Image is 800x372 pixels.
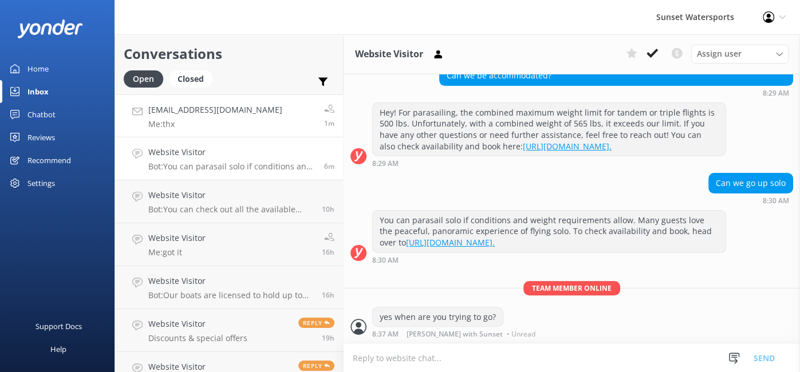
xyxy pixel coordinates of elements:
[17,19,83,38] img: yonder-white-logo.png
[148,232,206,244] h4: Website Visitor
[50,338,66,361] div: Help
[407,331,503,338] span: [PERSON_NAME] with Sunset
[27,172,55,195] div: Settings
[124,72,169,85] a: Open
[169,70,212,88] div: Closed
[124,70,163,88] div: Open
[324,161,334,171] span: Sep 30 2025 07:30am (UTC -05:00) America/Cancun
[124,43,334,65] h2: Conversations
[523,141,612,152] a: [URL][DOMAIN_NAME].
[373,211,726,252] div: You can parasail solo if conditions and weight requirements allow. Many guests love the peaceful,...
[148,318,247,330] h4: Website Visitor
[148,161,316,172] p: Bot: You can parasail solo if conditions and weight requirements allow. Many guests love the peac...
[148,189,313,201] h4: Website Visitor
[322,333,334,343] span: Sep 29 2025 12:06pm (UTC -05:00) America/Cancun
[115,137,343,180] a: Website VisitorBot:You can parasail solo if conditions and weight requirements allow. Many guests...
[372,331,399,338] strong: 8:37 AM
[708,196,793,204] div: Sep 30 2025 07:30am (UTC -05:00) America/Cancun
[298,318,334,328] span: Reply
[709,173,793,193] div: Can we go up solo
[322,247,334,257] span: Sep 29 2025 03:22pm (UTC -05:00) America/Cancun
[763,90,789,97] strong: 8:29 AM
[322,290,334,300] span: Sep 29 2025 02:42pm (UTC -05:00) America/Cancun
[298,361,334,371] span: Reply
[148,333,247,343] p: Discounts & special offers
[148,146,316,159] h4: Website Visitor
[372,330,538,338] div: Sep 30 2025 07:37am (UTC -05:00) America/Cancun
[27,80,49,103] div: Inbox
[439,89,793,97] div: Sep 30 2025 07:29am (UTC -05:00) America/Cancun
[148,119,282,129] p: Me: thx
[373,103,726,156] div: Hey! For parasailing, the combined maximum weight limit for tandem or triple flights is 500 lbs. ...
[115,180,343,223] a: Website VisitorBot:You can check out all the available tours and activities by visiting our booki...
[691,45,789,63] div: Assign User
[148,204,313,215] p: Bot: You can check out all the available tours and activities by visiting our booking page at [UR...
[148,275,313,287] h4: Website Visitor
[372,160,399,167] strong: 8:29 AM
[115,223,343,266] a: Website VisitorMe:got it16h
[324,118,334,128] span: Sep 30 2025 07:35am (UTC -05:00) America/Cancun
[372,159,726,167] div: Sep 30 2025 07:29am (UTC -05:00) America/Cancun
[27,149,71,172] div: Recommend
[372,257,399,264] strong: 8:30 AM
[507,331,535,338] span: • Unread
[406,237,495,248] a: [URL][DOMAIN_NAME].
[169,72,218,85] a: Closed
[148,290,313,300] p: Bot: Our boats are licensed to hold up to 100 guests, but we limit our tours to around 40 guests ...
[115,94,343,137] a: [EMAIL_ADDRESS][DOMAIN_NAME]Me:thx1m
[148,104,282,116] h4: [EMAIL_ADDRESS][DOMAIN_NAME]
[763,197,789,204] strong: 8:30 AM
[148,247,206,258] p: Me: got it
[115,266,343,309] a: Website VisitorBot:Our boats are licensed to hold up to 100 guests, but we limit our tours to aro...
[27,57,49,80] div: Home
[372,256,726,264] div: Sep 30 2025 07:30am (UTC -05:00) America/Cancun
[697,48,742,60] span: Assign user
[373,307,503,327] div: yes when are you trying to go?
[36,315,82,338] div: Support Docs
[27,103,56,126] div: Chatbot
[322,204,334,214] span: Sep 29 2025 09:07pm (UTC -05:00) America/Cancun
[355,47,423,62] h3: Website Visitor
[115,309,343,352] a: Website VisitorDiscounts & special offersReply19h
[27,126,55,149] div: Reviews
[523,281,620,295] span: Team member online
